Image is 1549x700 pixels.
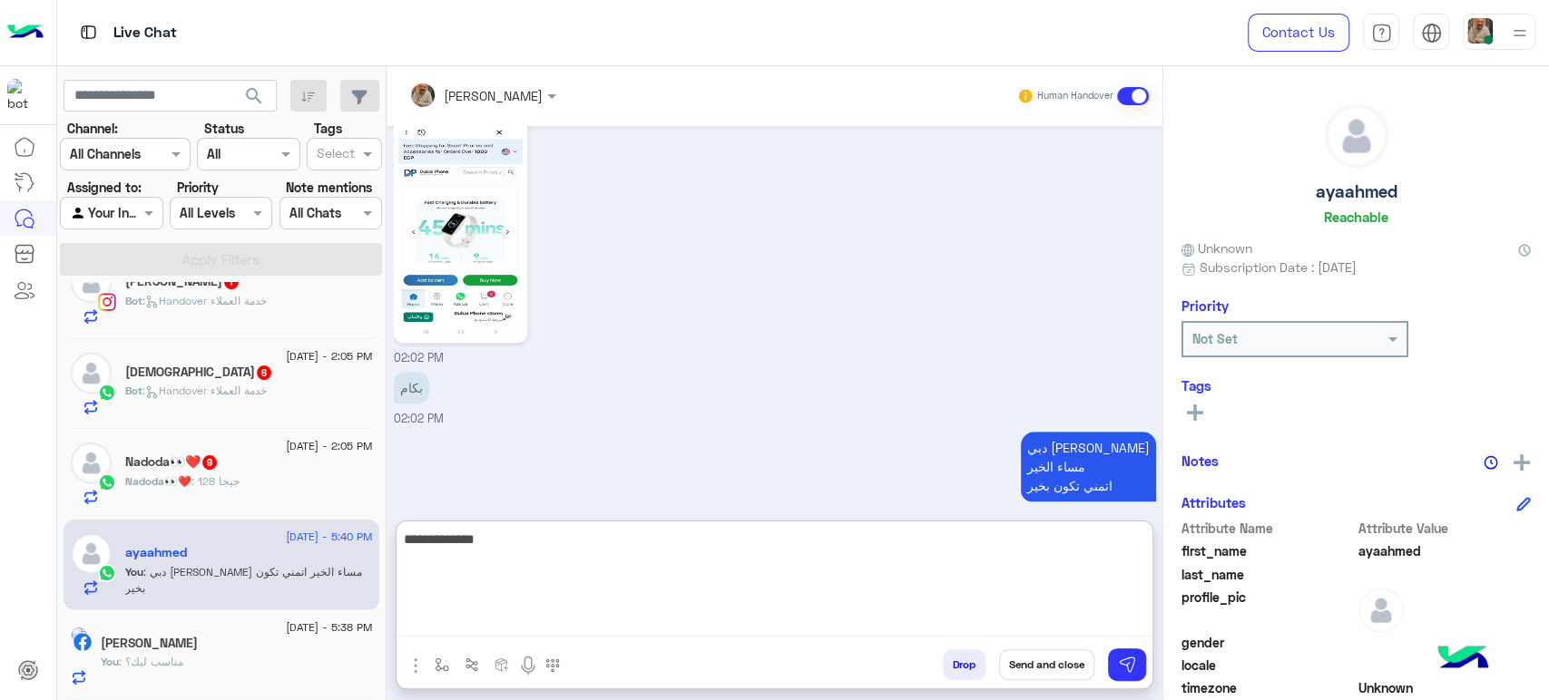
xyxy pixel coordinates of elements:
button: create order [487,649,517,679]
img: WhatsApp [98,473,116,491]
h5: Sally Wael [125,274,240,289]
img: defaultAdmin.png [71,533,112,574]
label: Priority [177,178,219,197]
div: Select [314,143,355,167]
label: Assigned to: [67,178,142,197]
span: Bot [125,294,142,307]
label: Tags [314,119,342,138]
span: Subscription Date : [DATE] [1200,258,1357,277]
button: search [232,80,277,119]
h6: Tags [1181,377,1531,394]
img: Trigger scenario [465,657,479,672]
img: send voice note [517,655,539,676]
img: Facebook [74,633,92,651]
span: gender [1181,633,1355,652]
img: tab [1421,23,1442,44]
p: 31/8/2025, 5:40 PM [1021,432,1156,501]
button: Send and close [999,649,1094,680]
span: : Handover خدمة العملاء [142,294,267,307]
span: : Handover خدمة العملاء [142,384,267,397]
span: دبي فون عمر مهدي مساء الخير اتمني تكون بخير [125,565,362,595]
span: search [243,85,265,107]
img: send attachment [405,655,426,676]
p: 31/8/2025, 2:02 PM [394,372,429,403]
span: Attribute Name [1181,519,1355,538]
span: Unknown [1181,238,1252,258]
span: Unknown [1358,678,1532,697]
img: tab [77,21,100,44]
button: Trigger scenario [457,649,487,679]
img: add [1514,454,1530,471]
span: null [1358,656,1532,675]
button: Apply Filters [60,243,382,276]
img: defaultAdmin.png [1358,588,1404,633]
span: [DATE] - 5:38 PM [286,619,372,636]
span: null [1358,633,1532,652]
span: 9 [202,455,217,470]
img: defaultAdmin.png [71,442,112,483]
button: select flow [427,649,457,679]
img: tab [1371,23,1392,44]
span: 02:02 PM [394,412,444,425]
span: [DATE] - 5:40 PM [286,529,372,545]
small: Human Handover [1037,89,1113,103]
a: tab [1363,14,1399,52]
h5: ayaahmed [125,545,187,560]
h6: Attributes [1181,494,1246,510]
img: defaultAdmin.png [71,353,112,394]
p: Live Chat [113,21,177,45]
img: picture [71,627,87,643]
img: create order [495,657,509,672]
span: [DATE] - 2:05 PM [286,438,372,454]
button: Drop [943,649,985,680]
label: Status [204,119,244,138]
img: Instagram [98,293,116,311]
label: Note mentions [286,178,372,197]
span: مناسب ليك؟ [119,655,183,668]
img: 774303201858460.jpg [398,118,523,338]
span: [DATE] - 2:05 PM [286,348,372,365]
span: 02:02 PM [394,351,444,365]
img: userImage [1467,18,1493,44]
span: 6 [257,365,271,380]
span: 128 جيجا [191,474,240,488]
span: timezone [1181,678,1355,697]
img: notes [1484,455,1498,470]
img: Logo [7,14,44,52]
img: send message [1118,656,1136,674]
img: defaultAdmin.png [1326,105,1387,167]
h5: mohamedetman280 [125,365,273,380]
h6: Priority [1181,297,1229,314]
span: last_name [1181,565,1355,584]
img: profile [1508,22,1531,44]
img: 1403182699927242 [7,79,40,112]
h6: Notes [1181,452,1219,469]
h5: ayaahmed [1316,181,1397,202]
img: hulul-logo.png [1431,627,1495,691]
span: locale [1181,656,1355,675]
img: make a call [545,658,560,673]
a: Contact Us [1248,14,1349,52]
h5: Nadoda👀❤️ [125,454,219,470]
img: select flow [435,657,449,672]
span: profile_pic [1181,588,1355,629]
img: defaultAdmin.png [71,262,112,303]
span: Attribute Value [1358,519,1532,538]
label: Channel: [67,119,118,138]
span: ayaahmed [1358,541,1532,560]
span: first_name [1181,541,1355,560]
span: You [101,655,119,668]
span: Nadoda👀❤️ [125,474,191,488]
h6: Reachable [1324,209,1388,225]
h5: RAna Yassien [101,636,198,651]
img: WhatsApp [98,564,116,582]
span: Bot [125,384,142,397]
span: You [125,565,143,578]
span: 1 [224,275,239,289]
img: WhatsApp [98,384,116,402]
